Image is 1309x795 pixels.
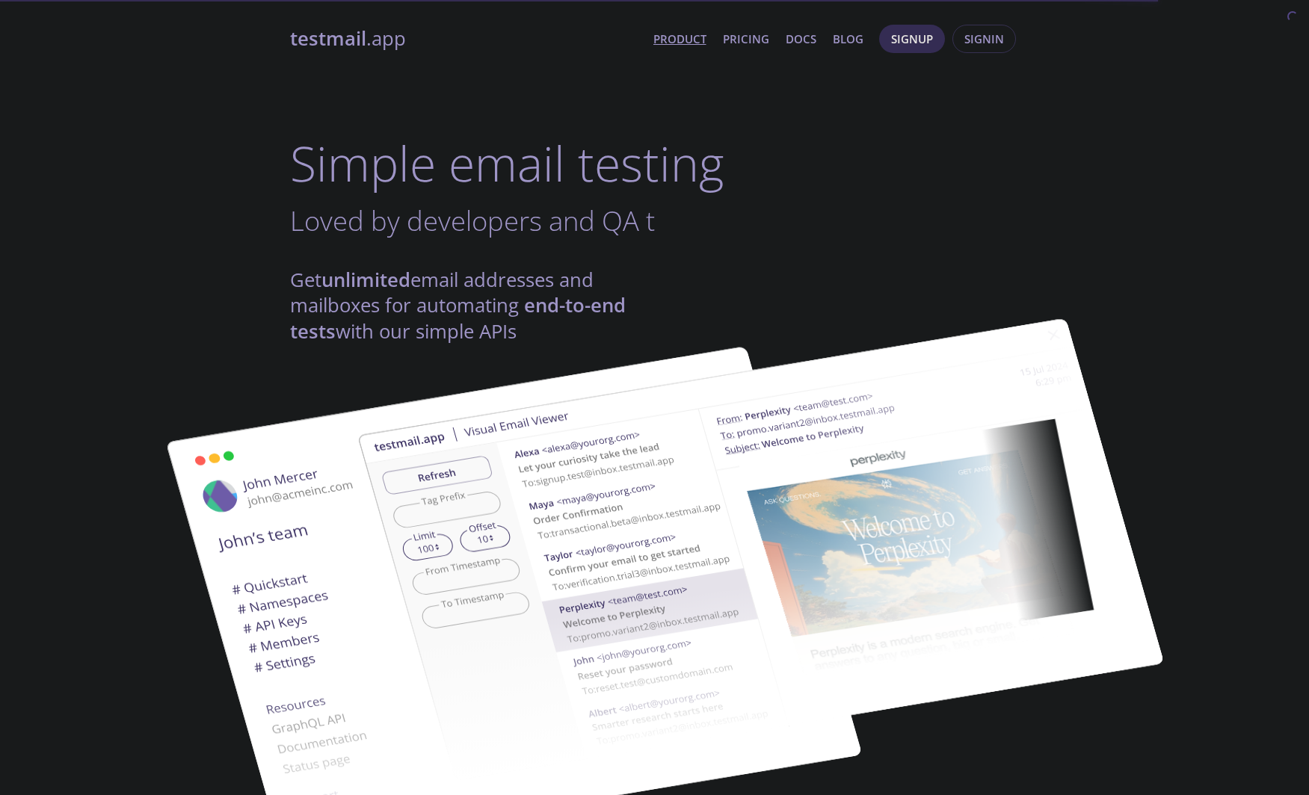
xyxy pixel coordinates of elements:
span: Loved by developers and QA t [290,202,655,239]
a: Blog [833,29,863,49]
button: Signin [952,25,1016,53]
a: testmail.app [290,26,641,52]
h4: Get email addresses and mailboxes for automating with our simple APIs [290,267,655,344]
span: Signup [891,29,933,49]
strong: testmail [290,25,366,52]
a: Docs [786,29,816,49]
button: Signup [879,25,945,53]
strong: unlimited [321,267,410,293]
a: Pricing [723,29,769,49]
strong: end-to-end tests [290,292,626,344]
span: Signin [964,29,1004,49]
a: Product [653,29,706,49]
h1: Simple email testing [290,134,1020,192]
